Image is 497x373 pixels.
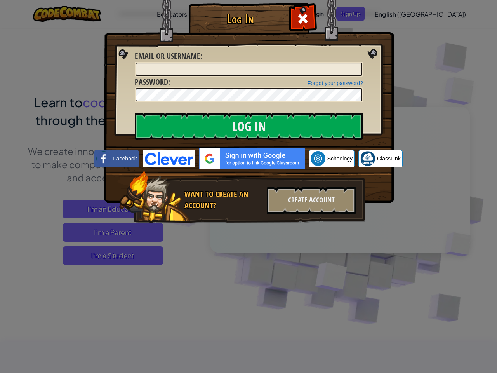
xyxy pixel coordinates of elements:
[135,51,202,62] label: :
[360,151,375,166] img: classlink-logo-small.png
[191,12,290,26] h1: Log In
[143,150,195,167] img: clever-logo-blue.png
[311,151,325,166] img: schoology.png
[267,187,356,214] div: Create Account
[135,77,168,87] span: Password
[377,155,401,162] span: ClassLink
[113,155,137,162] span: Facebook
[308,80,363,86] a: Forgot your password?
[199,148,305,169] img: gplus_sso_button2.svg
[96,151,111,166] img: facebook_small.png
[327,155,353,162] span: Schoology
[135,51,200,61] span: Email or Username
[135,77,170,88] label: :
[135,113,363,140] input: Log In
[184,189,262,211] div: Want to create an account?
